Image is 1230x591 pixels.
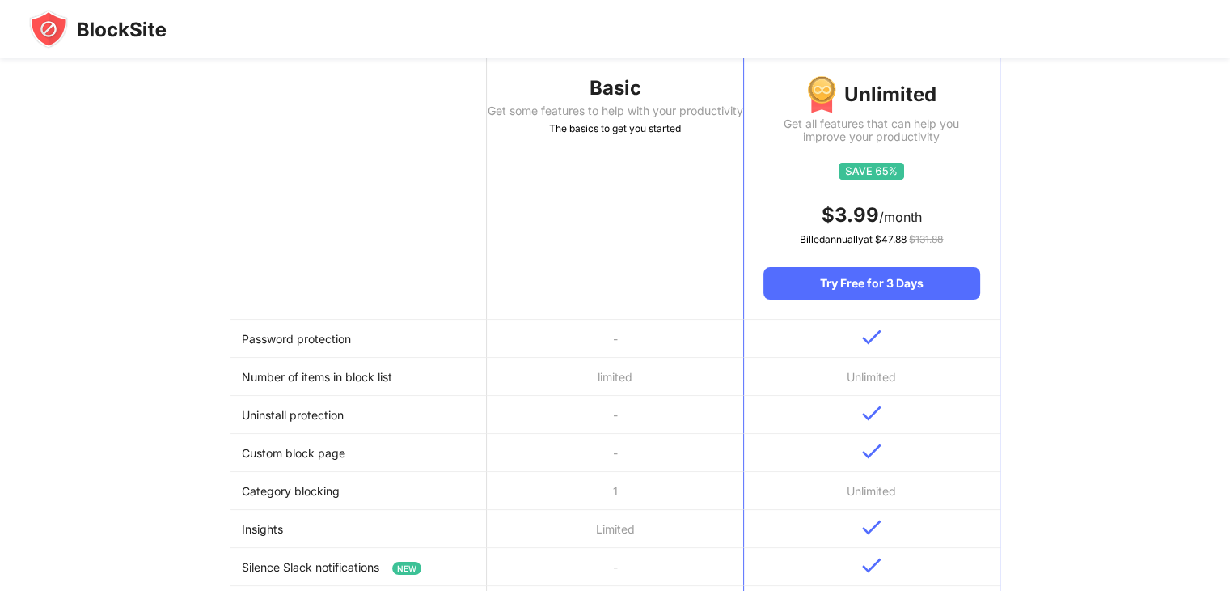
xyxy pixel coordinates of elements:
td: limited [487,358,743,396]
td: Limited [487,510,743,548]
span: $ 3.99 [822,203,879,227]
td: Silence Slack notifications [230,548,487,586]
span: $ 131.88 [909,233,943,245]
td: - [487,320,743,358]
span: NEW [392,562,421,575]
div: Unlimited [763,75,979,114]
div: /month [763,202,979,228]
div: The basics to get you started [487,121,743,137]
div: Billed annually at $ 47.88 [763,232,979,248]
img: v-blue.svg [862,558,881,573]
div: Try Free for 3 Days [763,267,979,300]
div: Get some features to help with your productivity [487,104,743,117]
img: v-blue.svg [862,520,881,535]
td: Category blocking [230,472,487,510]
img: v-blue.svg [862,444,881,459]
td: 1 [487,472,743,510]
td: Password protection [230,320,487,358]
td: Uninstall protection [230,396,487,434]
td: - [487,548,743,586]
img: img-premium-medal [807,75,836,114]
td: Insights [230,510,487,548]
img: v-blue.svg [862,330,881,345]
td: Unlimited [743,358,1000,396]
div: Basic [487,75,743,101]
td: Unlimited [743,472,1000,510]
td: Number of items in block list [230,358,487,396]
td: - [487,396,743,434]
img: blocksite-icon-black.svg [29,10,167,49]
td: - [487,434,743,472]
img: save65.svg [839,163,904,180]
div: Get all features that can help you improve your productivity [763,117,979,143]
td: Custom block page [230,434,487,472]
img: v-blue.svg [862,406,881,421]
